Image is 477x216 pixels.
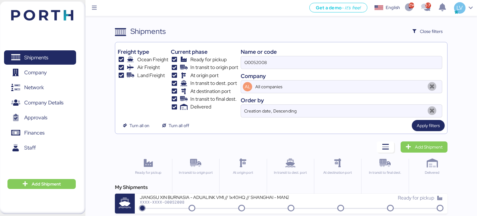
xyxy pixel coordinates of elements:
span: At origin port [190,72,219,79]
a: Network [4,80,76,95]
span: Ready for pickup [190,56,227,63]
span: Air Freight [137,64,160,71]
span: Network [24,83,44,92]
a: Add Shipment [401,141,447,153]
span: Close filters [420,28,443,35]
button: Turn all on [118,120,154,131]
div: At origin port [222,170,264,175]
div: Name or code [241,48,442,56]
div: XXXX-XXXX-O0052008 [140,200,289,204]
div: JIANGSU XIN BURNASIA - ADUALINK VMI // 1x40HQ // SHANGHAI - MANZANILLO / HBL: BYKS25073042SE / MB... [140,194,289,200]
div: Delivered [411,170,453,175]
input: AL [254,80,425,93]
div: My Shipments [115,184,448,191]
a: Company [4,66,76,80]
span: AL [245,83,251,90]
div: Freight type [118,48,168,56]
button: Close filters [407,26,448,37]
span: Add Shipment [32,180,61,188]
span: In transit to final dest. [190,95,237,103]
span: Staff [24,143,36,152]
div: Shipments [130,26,166,37]
span: Turn all off [169,122,189,129]
span: Company [24,68,47,77]
span: In transit to origin port [190,64,238,71]
a: Shipments [4,50,76,65]
a: Staff [4,141,76,155]
button: Menu [89,3,100,13]
span: In transit to dest. port [190,80,237,87]
span: Add Shipment [415,143,443,151]
span: Turn all on [129,122,149,129]
span: Apply filters [417,122,440,129]
span: Land Freight [137,72,165,79]
div: At destination port [317,170,358,175]
div: Ready for pickup [127,170,169,175]
a: Approvals [4,111,76,125]
div: In transit to dest. port [270,170,311,175]
button: Apply filters [412,120,445,131]
span: At destination port [190,88,231,95]
div: In transit to origin port [175,170,216,175]
div: In transit to final dest. [364,170,406,175]
span: LV [457,4,463,12]
span: Shipments [24,53,48,62]
span: Ocean Freight [137,56,168,63]
span: Company Details [24,98,63,107]
span: Ready for pickup [398,195,434,201]
span: Approvals [24,113,47,122]
span: Finances [24,128,44,137]
div: Current phase [171,48,238,56]
a: Company Details [4,96,76,110]
div: English [386,4,400,11]
div: Company [241,72,442,80]
button: Add Shipment [7,179,76,189]
div: Order by [241,96,442,104]
span: Delivered [190,103,211,111]
a: Finances [4,126,76,140]
button: Turn all off [157,120,194,131]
